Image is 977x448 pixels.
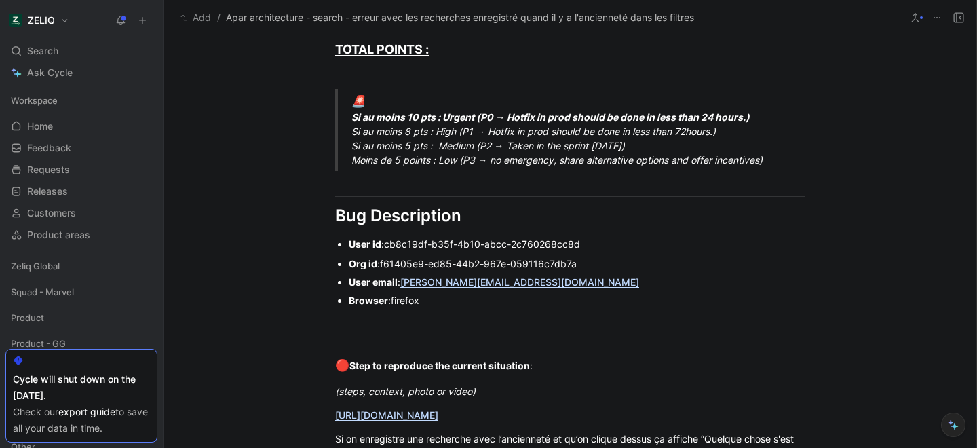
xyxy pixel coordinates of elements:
[349,293,805,307] div: :
[27,206,76,220] span: Customers
[5,333,157,358] div: Product - GG
[349,295,388,306] strong: Browser
[11,94,58,107] span: Workspace
[5,116,157,136] a: Home
[335,358,349,372] span: 🔴
[335,204,805,228] div: Bug Description
[391,295,419,306] span: firefox
[11,259,60,273] span: Zeliq Global
[13,371,150,404] div: Cycle will shut down on the [DATE].
[349,237,805,251] div: :
[27,141,71,155] span: Feedback
[5,11,73,30] button: ZELIQZELIQ
[380,258,577,269] span: f61405e9-ed85-44b2-967e-059116c7db7a
[5,203,157,223] a: Customers
[5,333,157,354] div: Product - GG
[11,311,44,324] span: Product
[335,357,805,375] div: :
[5,41,157,61] div: Search
[27,228,90,242] span: Product areas
[28,14,55,26] h1: ZELIQ
[349,258,377,269] strong: Org id
[400,276,639,288] a: [PERSON_NAME][EMAIL_ADDRESS][DOMAIN_NAME]
[335,386,476,397] em: (steps, context, photo or video)
[384,238,580,250] span: cb8c19df-b35f-4b10-abcc-2c760268cc8d
[349,238,381,250] strong: User id
[5,307,157,328] div: Product
[27,119,53,133] span: Home
[5,282,157,306] div: Squad - Marvel
[351,94,366,108] span: 🚨
[5,282,157,302] div: Squad - Marvel
[58,406,115,417] a: export guide
[5,62,157,83] a: Ask Cycle
[27,185,68,198] span: Releases
[351,93,821,168] div: Si au moins 8 pts : High (P1 → Hotfix in prod should be done in less than 72hours.) Si au moins 5...
[226,10,694,26] span: Apar architecture - search - erreur avec les recherches enregistré quand il y a l'ancienneté dans...
[177,10,214,26] button: Add
[5,90,157,111] div: Workspace
[5,225,157,245] a: Product areas
[11,337,66,350] span: Product - GG
[11,285,74,299] span: Squad - Marvel
[217,10,221,26] span: /
[5,256,157,280] div: Zeliq Global
[349,275,805,289] div: :
[5,138,157,158] a: Feedback
[335,409,438,421] a: [URL][DOMAIN_NAME]
[5,307,157,332] div: Product
[5,181,157,202] a: Releases
[9,14,22,27] img: ZELIQ
[349,276,398,288] strong: User email
[5,256,157,276] div: Zeliq Global
[27,64,73,81] span: Ask Cycle
[335,42,429,56] u: TOTAL POINTS :
[351,111,750,123] strong: Si au moins 10 pts : Urgent (P0 → Hotfix in prod should be done in less than 24 hours.)
[27,43,58,59] span: Search
[27,163,70,176] span: Requests
[13,404,150,436] div: Check our to save all your data in time.
[349,257,805,271] div: :
[349,360,530,371] strong: Step to reproduce the current situation
[5,160,157,180] a: Requests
